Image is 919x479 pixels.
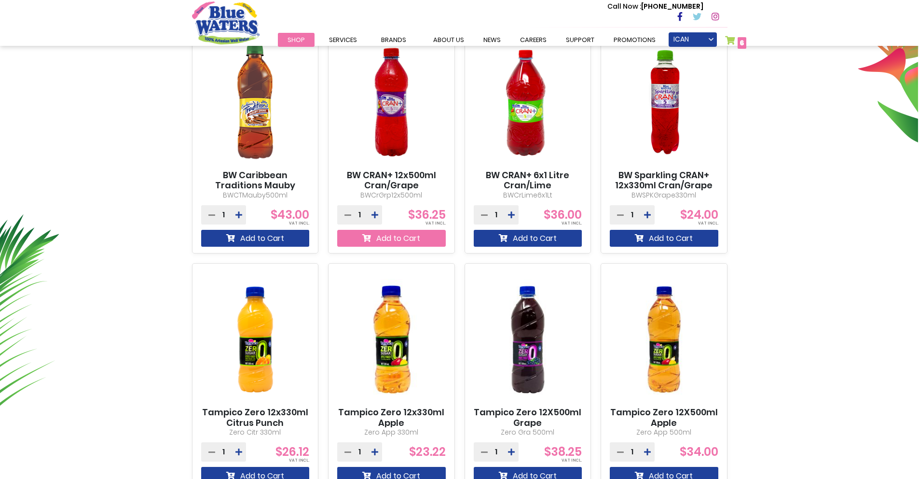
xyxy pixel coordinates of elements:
[680,207,718,223] span: $24.00
[337,170,446,191] a: BW CRAN+ 12x500ml Cran/Grape
[610,272,718,408] img: Tampico Zero 12X500ml Apple
[544,444,582,460] span: $38.25
[610,230,718,247] button: Add to Cart
[409,444,446,460] span: $23.22
[680,444,718,460] span: $34.00
[192,1,260,44] a: store logo
[474,34,582,170] img: BW CRAN+ 6x1 Litre Cran/Lime
[337,272,446,408] img: Tampico Zero 12x330ml Apple
[337,230,446,247] button: Add to Cart
[610,190,718,200] p: BWSPKGrape330ml
[288,35,305,44] span: Shop
[201,427,310,437] p: Zero Citr 330ml
[201,407,310,428] a: Tampico Zero 12x330ml Citrus Punch
[607,1,703,12] p: [PHONE_NUMBER]
[201,230,310,247] button: Add to Cart
[337,407,446,428] a: Tampico Zero 12x330ml Apple
[740,38,744,48] span: 6
[474,230,582,247] button: Add to Cart
[337,34,446,170] img: BW CRAN+ 12x500ml Cran/Grape
[201,272,310,408] img: Tampico Zero 12x330ml Citrus Punch
[669,32,717,47] a: ICAN FITNESS CLUB LTD
[381,35,406,44] span: Brands
[424,33,474,47] a: about us
[329,35,357,44] span: Services
[610,407,718,428] a: Tampico Zero 12X500ml Apple
[610,427,718,437] p: Zero App 500ml
[604,33,665,47] a: Promotions
[201,34,310,170] img: BW Caribbean Traditions Mauby 12x500ml
[337,427,446,437] p: Zero App 330ml
[474,33,510,47] a: News
[474,272,582,408] img: Tampico Zero 12X500ml Grape
[408,207,446,223] span: $36.25
[610,34,718,170] img: BW Sparkling CRAN+ 12x330ml Cran/Grape
[337,190,446,200] p: BWCrGrp12x500ml
[725,36,747,50] a: 6
[275,444,309,460] span: $26.12
[510,33,556,47] a: careers
[474,427,582,437] p: Zero Gra 500ml
[474,407,582,428] a: Tampico Zero 12X500ml Grape
[474,190,582,200] p: BWCrLime6x1Lt
[201,170,310,201] a: BW Caribbean Traditions Mauby 12x500ml
[271,207,309,223] span: $43.00
[474,170,582,191] a: BW CRAN+ 6x1 Litre Cran/Lime
[201,190,310,200] p: BWCTMauby500ml
[610,170,718,191] a: BW Sparkling CRAN+ 12x330ml Cran/Grape
[556,33,604,47] a: support
[607,1,641,11] span: Call Now :
[544,207,582,223] span: $36.00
